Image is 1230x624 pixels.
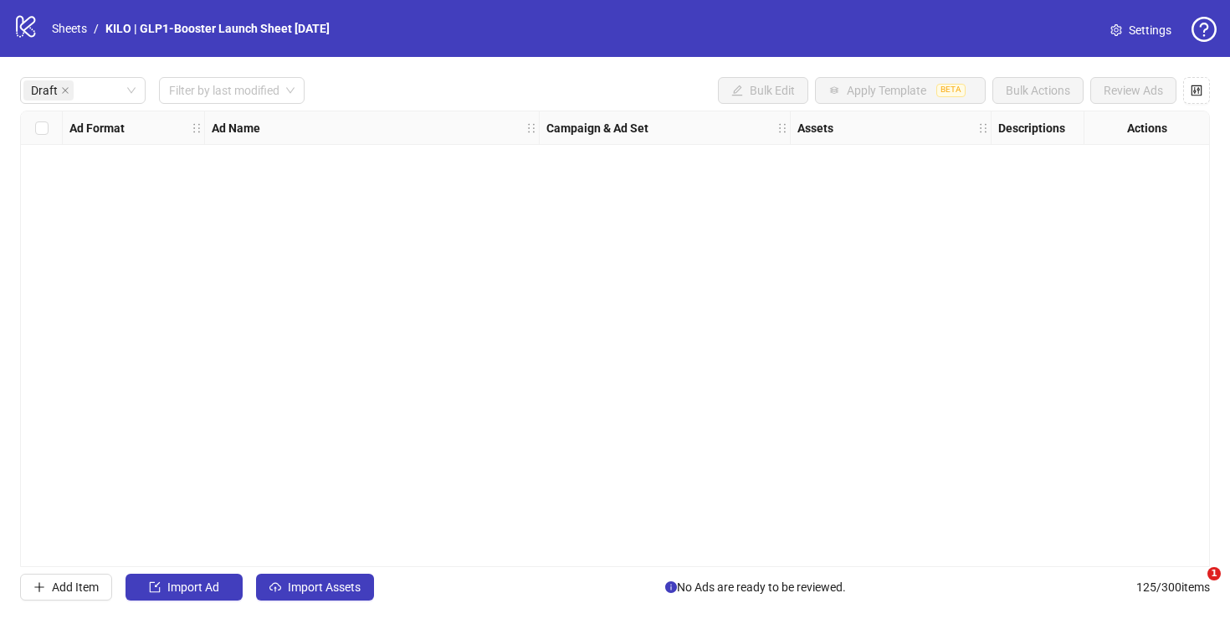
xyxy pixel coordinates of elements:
span: cloud-upload [269,581,281,593]
span: holder [202,122,214,134]
div: Resize Ad Format column [200,111,204,144]
li: / [94,19,99,38]
span: Draft [31,81,58,100]
button: Bulk Actions [992,77,1084,104]
button: Add Item [20,574,112,601]
a: KILO | GLP1-Booster Launch Sheet [DATE] [102,19,333,38]
span: plus [33,581,45,593]
span: Draft [23,80,74,101]
span: Import Assets [288,580,361,594]
span: 125 / 300 items [1136,578,1210,596]
button: Import Assets [256,574,374,601]
span: Settings [1129,21,1171,39]
span: holder [191,122,202,134]
span: holder [537,122,549,134]
div: Resize Campaign & Ad Set column [786,111,790,144]
span: holder [788,122,800,134]
button: Configure table settings [1183,77,1210,104]
span: Add Item [52,580,99,594]
span: holder [776,122,788,134]
span: holder [977,122,989,134]
span: import [149,581,161,593]
button: Bulk Edit [718,77,808,104]
strong: Campaign & Ad Set [546,119,648,137]
iframe: Intercom live chat [1173,567,1213,607]
a: Sheets [49,19,90,38]
span: holder [989,122,1001,134]
a: Settings [1097,17,1185,44]
span: 1 [1207,567,1221,580]
div: Resize Assets column [987,111,991,144]
span: info-circle [665,581,677,593]
div: Resize Ad Name column [535,111,539,144]
strong: Assets [797,119,833,137]
span: question-circle [1192,17,1217,42]
strong: Actions [1127,119,1167,137]
span: Import Ad [167,580,219,594]
span: No Ads are ready to be reviewed. [665,578,846,596]
div: Select all rows [21,111,63,145]
span: setting [1110,24,1122,36]
strong: Ad Name [212,119,260,137]
span: control [1191,85,1202,96]
strong: Descriptions [998,119,1065,137]
strong: Ad Format [69,119,125,137]
button: Apply TemplateBETA [815,77,986,104]
button: Review Ads [1090,77,1176,104]
span: holder [525,122,537,134]
span: close [61,86,69,95]
button: Import Ad [126,574,243,601]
